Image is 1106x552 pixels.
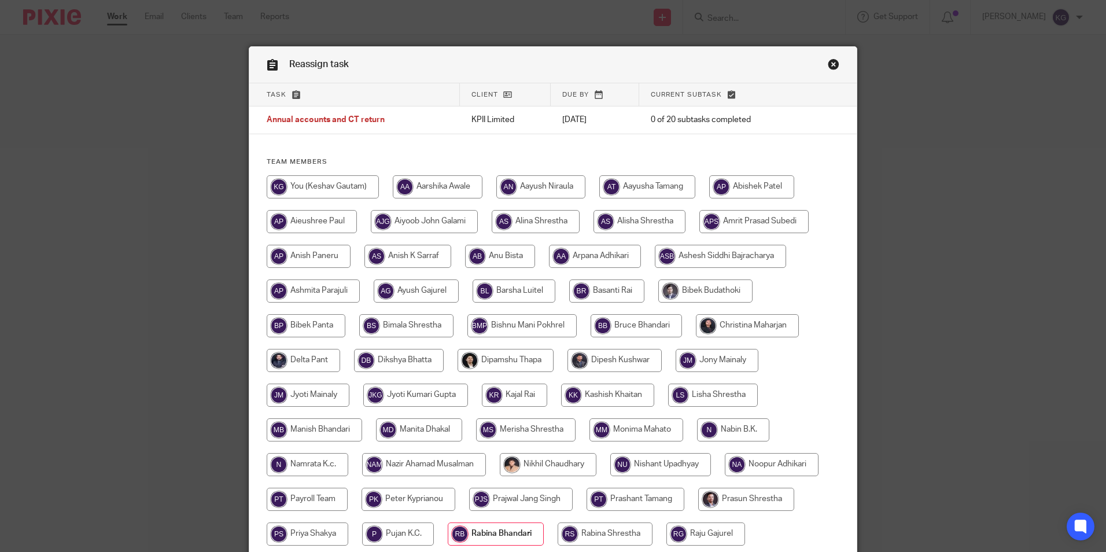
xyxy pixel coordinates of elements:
p: [DATE] [562,114,628,126]
span: Reassign task [289,60,349,69]
h4: Team members [267,157,839,167]
p: KPII Limited [471,114,539,126]
td: 0 of 20 subtasks completed [639,106,809,134]
span: Client [471,91,498,98]
a: Close this dialog window [828,58,839,74]
span: Task [267,91,286,98]
span: Due by [562,91,589,98]
span: Annual accounts and CT return [267,116,385,124]
span: Current subtask [651,91,722,98]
